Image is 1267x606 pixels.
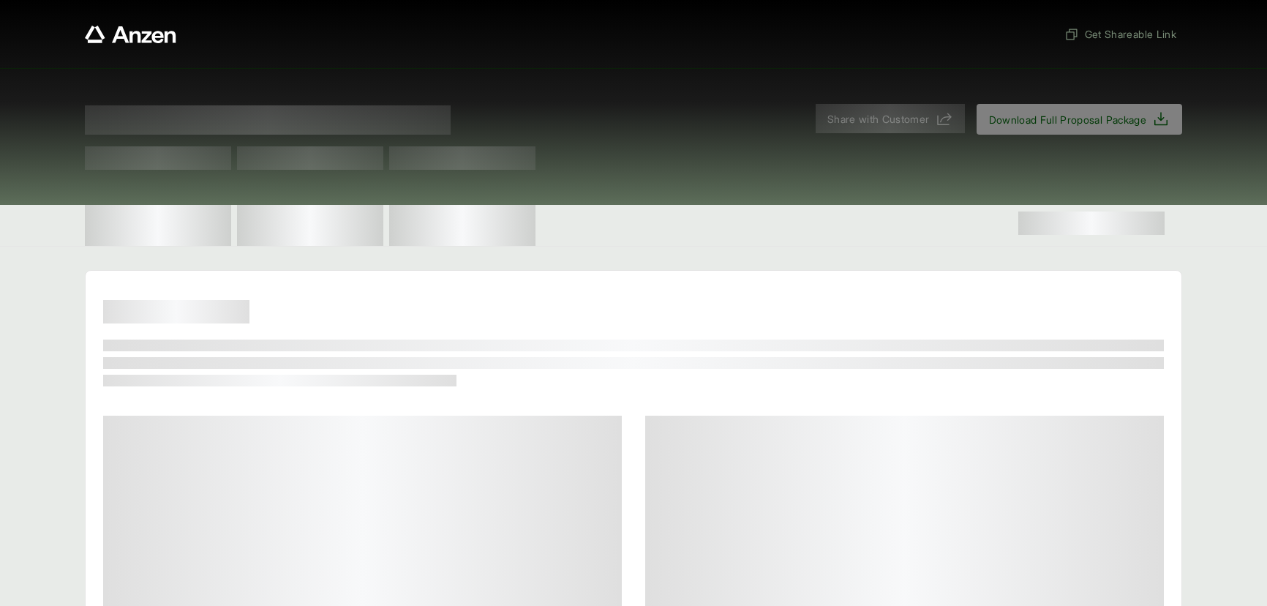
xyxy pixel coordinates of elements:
[237,146,383,170] span: Test
[85,105,451,135] span: Proposal for
[85,26,176,43] a: Anzen website
[389,146,535,170] span: Test
[1064,26,1176,42] span: Get Shareable Link
[85,146,231,170] span: Test
[827,111,930,127] span: Share with Customer
[1059,20,1182,48] button: Get Shareable Link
